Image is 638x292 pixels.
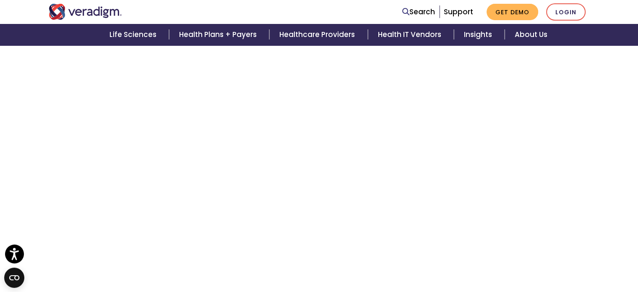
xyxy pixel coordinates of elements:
a: Health Plans + Payers [169,24,269,45]
a: Life Sciences [99,24,169,45]
a: About Us [505,24,557,45]
a: Support [444,7,473,17]
button: Open CMP widget [4,268,24,288]
img: Veradigm logo [49,4,122,20]
a: Login [546,3,586,21]
a: Search [402,6,435,18]
a: Get Demo [487,4,538,20]
a: Insights [454,24,505,45]
a: Healthcare Providers [269,24,367,45]
a: Health IT Vendors [368,24,454,45]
